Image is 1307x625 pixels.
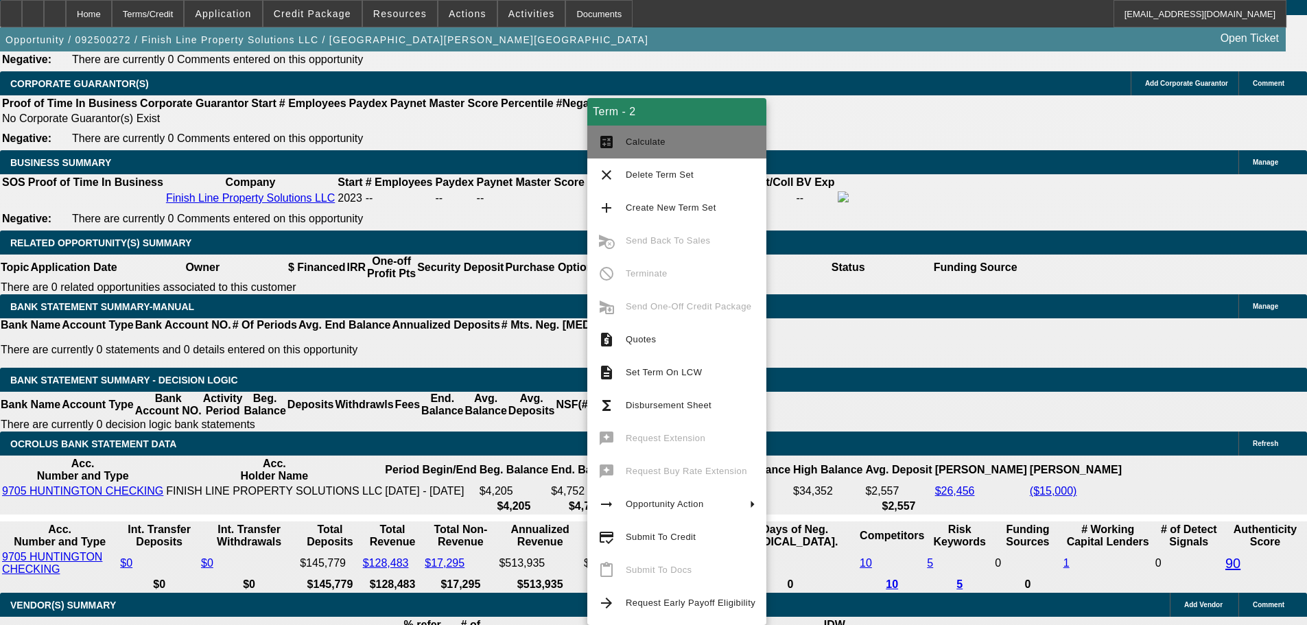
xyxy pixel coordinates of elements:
[598,167,615,183] mat-icon: clear
[134,318,232,332] th: Bank Account NO.
[626,367,702,377] span: Set Term On LCW
[424,578,497,591] th: $17,295
[499,557,581,569] div: $513,935
[550,499,620,513] th: $4,752
[166,192,335,204] a: Finish Line Property Solutions LLC
[1,97,138,110] th: Proof of Time In Business
[598,397,615,414] mat-icon: functions
[425,557,464,569] a: $17,295
[362,523,423,549] th: Total Revenue
[134,392,202,418] th: Bank Account NO.
[10,600,116,611] span: VENDOR(S) SUMMARY
[598,529,615,545] mat-icon: credit_score
[5,34,648,45] span: Opportunity / 092500272 / Finish Line Property Solutions LLC / [GEOGRAPHIC_DATA][PERSON_NAME][GEO...
[838,191,849,202] img: facebook-icon.png
[994,578,1061,591] th: 0
[395,392,421,418] th: Fees
[626,334,656,344] span: Quotes
[337,191,363,206] td: 2023
[508,8,555,19] span: Activities
[626,532,696,542] span: Submit To Credit
[626,169,694,180] span: Delete Term Set
[27,176,164,189] th: Proof of Time In Business
[384,457,477,483] th: Period Begin/End
[598,364,615,381] mat-icon: description
[287,392,335,418] th: Deposits
[583,523,661,549] th: Total Loan Proceeds
[1184,601,1223,609] span: Add Vendor
[956,578,963,590] a: 5
[391,318,500,332] th: Annualized Deposits
[200,523,298,549] th: Int. Transfer Withdrawals
[185,1,261,27] button: Application
[298,318,392,332] th: Avg. End Balance
[1155,550,1223,576] td: 0
[626,137,666,147] span: Calculate
[424,523,497,549] th: Total Non-Revenue
[556,97,615,109] b: #Negatives
[435,191,475,206] td: --
[1253,601,1284,609] span: Comment
[1145,80,1228,87] span: Add Corporate Guarantor
[477,192,585,204] div: --
[10,301,194,312] span: BANK STATEMENT SUMMARY-MANUAL
[626,202,716,213] span: Create New Term Set
[859,523,925,549] th: Competitors
[363,557,409,569] a: $128,483
[626,400,711,410] span: Disbursement Sheet
[2,213,51,224] b: Negative:
[587,98,766,126] div: Term - 2
[504,255,593,281] th: Purchase Option
[61,392,134,418] th: Account Type
[390,97,498,109] b: Paynet Master Score
[1253,303,1278,310] span: Manage
[797,176,835,188] b: BV Exp
[299,550,360,576] td: $145,779
[449,8,486,19] span: Actions
[933,255,1018,281] th: Funding Source
[501,97,553,109] b: Percentile
[384,484,477,498] td: [DATE] - [DATE]
[1225,556,1240,571] a: 90
[723,523,858,549] th: # Days of Neg. [MEDICAL_DATA].
[274,8,351,19] span: Credit Package
[723,550,858,576] td: 0
[10,438,176,449] span: OCROLUS BANK STATEMENT DATA
[140,97,248,109] b: Corporate Guarantor
[72,54,363,65] span: There are currently 0 Comments entered on this opportunity
[864,457,932,483] th: Avg. Deposit
[119,578,199,591] th: $0
[202,392,244,418] th: Activity Period
[72,132,363,144] span: There are currently 0 Comments entered on this opportunity
[864,484,932,498] td: $2,557
[165,484,383,498] td: FINISH LINE PROPERTY SOLUTIONS LLC
[10,375,238,386] span: Bank Statement Summary - Decision Logic
[200,578,298,591] th: $0
[201,557,213,569] a: $0
[598,595,615,611] mat-icon: arrow_forward
[119,523,199,549] th: Int. Transfer Deposits
[416,255,504,281] th: Security Deposit
[334,392,394,418] th: Withdrawls
[1,344,762,356] p: There are currently 0 statements and 0 details entered on this opportunity
[2,132,51,144] b: Negative:
[583,578,661,591] th: $16,000
[362,578,423,591] th: $128,483
[464,392,507,418] th: Avg. Balance
[508,392,556,418] th: Avg. Deposits
[860,557,872,569] a: 10
[1253,80,1284,87] span: Comment
[1,176,26,189] th: SOS
[287,255,346,281] th: $ Financed
[251,97,276,109] b: Start
[366,255,416,281] th: One-off Profit Pts
[279,97,346,109] b: # Employees
[550,457,620,483] th: End. Balance
[299,578,360,591] th: $145,779
[226,176,276,188] b: Company
[792,457,863,483] th: High Balance
[1253,440,1278,447] span: Refresh
[498,578,582,591] th: $513,935
[598,134,615,150] mat-icon: calculate
[1,457,164,483] th: Acc. Number and Type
